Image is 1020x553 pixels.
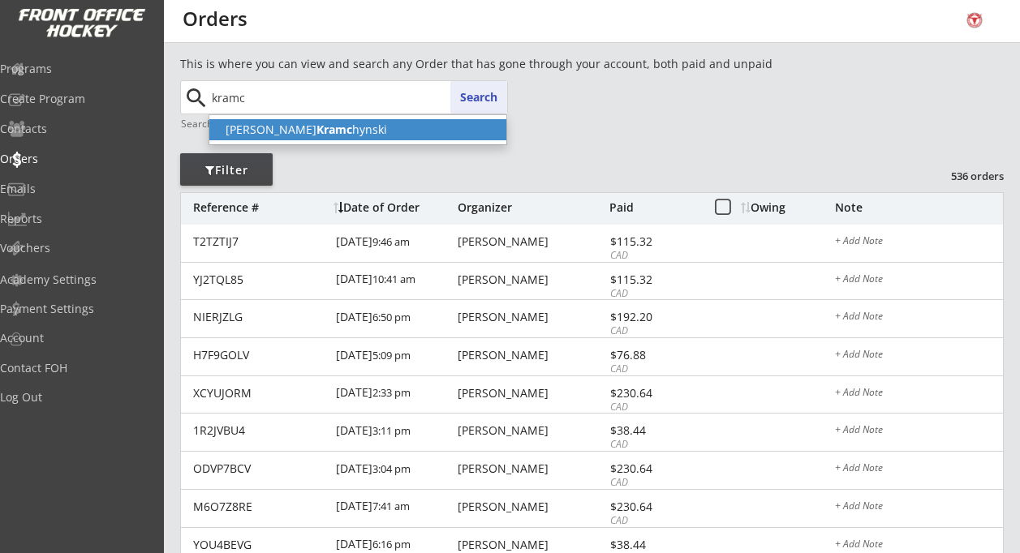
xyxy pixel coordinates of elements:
[193,274,326,285] div: YJ2TQL85
[372,310,411,324] font: 6:50 pm
[372,461,411,476] font: 3:04 pm
[336,263,454,299] div: [DATE]
[610,401,697,414] div: CAD
[193,349,326,361] div: H7F9GOLV
[919,169,1004,183] div: 536 orders
[336,490,454,526] div: [DATE]
[835,388,1003,401] div: + Add Note
[193,311,326,323] div: NIERJZLG
[610,362,697,376] div: CAD
[372,348,411,362] font: 5:09 pm
[741,202,834,213] div: Owing
[835,274,1003,287] div: + Add Note
[458,539,605,551] div: [PERSON_NAME]
[610,476,697,490] div: CAD
[610,349,697,361] div: $76.88
[610,287,697,301] div: CAD
[372,234,410,249] font: 9:46 am
[458,501,605,512] div: [PERSON_NAME]
[209,119,506,140] p: [PERSON_NAME] hynski
[835,539,1003,552] div: + Add Note
[610,274,697,285] div: $115.32
[336,452,454,488] div: [DATE]
[458,349,605,361] div: [PERSON_NAME]
[193,236,326,247] div: T2TZTIJ7
[180,162,273,178] div: Filter
[610,324,697,338] div: CAD
[835,501,1003,514] div: + Add Note
[610,438,697,452] div: CAD
[336,376,454,413] div: [DATE]
[610,425,697,436] div: $38.44
[336,338,454,375] div: [DATE]
[372,272,415,286] font: 10:41 am
[610,514,697,528] div: CAD
[835,425,1003,438] div: + Add Note
[610,249,697,263] div: CAD
[835,463,1003,476] div: + Add Note
[835,349,1003,362] div: + Add Note
[334,202,454,213] div: Date of Order
[209,81,507,114] input: Start typing name...
[450,81,507,114] button: Search
[610,388,697,399] div: $230.64
[458,463,605,474] div: [PERSON_NAME]
[458,425,605,436] div: [PERSON_NAME]
[193,463,326,474] div: ODVP7BCV
[193,501,326,512] div: M6O7Z8RE
[610,236,697,247] div: $115.32
[610,501,697,512] div: $230.64
[193,539,326,551] div: YOU4BEVG
[193,425,326,436] div: 1R2JVBU4
[458,202,605,213] div: Organizer
[835,202,1003,213] div: Note
[193,202,325,213] div: Reference #
[458,311,605,323] div: [PERSON_NAME]
[336,414,454,450] div: [DATE]
[372,423,411,438] font: 3:11 pm
[372,499,410,513] font: 7:41 am
[193,388,326,399] div: XCYUJORM
[835,236,1003,249] div: + Add Note
[610,463,697,474] div: $230.64
[372,385,411,400] font: 2:33 pm
[183,85,209,111] button: search
[336,300,454,337] div: [DATE]
[835,311,1003,324] div: + Add Note
[372,537,411,551] font: 6:16 pm
[458,274,605,285] div: [PERSON_NAME]
[609,202,697,213] div: Paid
[180,56,865,72] div: This is where you can view and search any Order that has gone through your account, both paid and...
[610,311,697,323] div: $192.20
[316,122,352,137] strong: Kramc
[458,236,605,247] div: [PERSON_NAME]
[336,225,454,261] div: [DATE]
[181,118,227,129] div: Search by
[458,388,605,399] div: [PERSON_NAME]
[610,539,697,551] div: $38.44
